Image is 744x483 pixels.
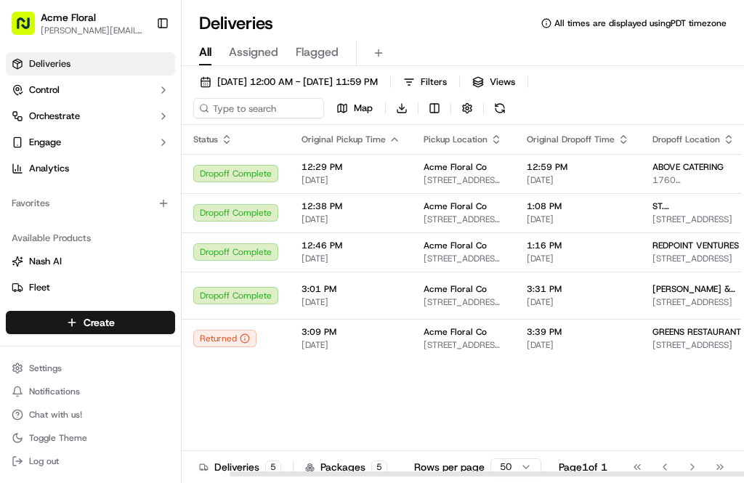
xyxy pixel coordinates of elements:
button: Settings [6,358,175,378]
span: [DATE] [302,296,400,308]
span: ABOVE CATERING [652,161,724,173]
span: [PERSON_NAME] & [PERSON_NAME] [652,283,742,295]
div: 5 [265,460,281,474]
button: Fleet [6,276,175,299]
span: 3:31 PM [527,283,629,295]
span: Original Dropoff Time [527,134,615,145]
div: Packages [305,460,387,474]
span: [DATE] [302,339,400,351]
span: Status [193,134,218,145]
button: Refresh [490,98,510,118]
span: [STREET_ADDRESS] [652,214,742,225]
span: [DATE] [302,174,400,186]
button: Create [6,311,175,334]
button: Toggle Theme [6,428,175,448]
span: GREENS RESTAURANT [652,326,741,338]
a: Deliveries [6,52,175,76]
span: [STREET_ADDRESS][PERSON_NAME] [424,253,504,264]
div: Page 1 of 1 [559,460,607,474]
span: 3:39 PM [527,326,629,338]
button: Orchestrate [6,105,175,128]
span: 12:38 PM [302,200,400,212]
input: Type to search [193,98,324,118]
span: 1:16 PM [527,240,629,251]
span: Assigned [229,44,278,61]
button: Acme Floral [41,10,96,25]
div: Available Products [6,227,175,250]
span: [STREET_ADDRESS] [652,296,742,308]
button: [PERSON_NAME][EMAIL_ADDRESS][DOMAIN_NAME] [41,25,145,36]
span: Orchestrate [29,110,80,123]
span: [STREET_ADDRESS] [652,253,742,264]
a: Fleet [12,281,169,294]
span: [STREET_ADDRESS][PERSON_NAME] [424,174,504,186]
span: [DATE] [527,174,629,186]
span: [STREET_ADDRESS][PERSON_NAME] [424,296,504,308]
button: Views [466,72,522,92]
span: [STREET_ADDRESS][PERSON_NAME] [424,339,504,351]
span: All times are displayed using PDT timezone [554,17,727,29]
span: Acme Floral Co [424,161,487,173]
span: Settings [29,362,62,374]
span: All [199,44,211,61]
span: [DATE] [302,253,400,264]
div: Deliveries [199,460,281,474]
span: Deliveries [29,57,70,70]
span: Views [490,76,515,89]
span: 3:09 PM [302,326,400,338]
button: Engage [6,131,175,154]
span: 1:08 PM [527,200,629,212]
p: Rows per page [414,460,485,474]
span: 12:46 PM [302,240,400,251]
button: [DATE] 12:00 AM - [DATE] 11:59 PM [193,72,384,92]
span: Create [84,315,115,330]
span: Notifications [29,386,80,397]
span: Control [29,84,60,97]
span: Map [354,102,373,115]
div: 5 [371,460,387,474]
span: 12:59 PM [527,161,629,173]
button: Notifications [6,381,175,402]
span: Acme Floral Co [424,283,487,295]
span: Fleet [29,281,50,294]
span: 3:01 PM [302,283,400,295]
h1: Deliveries [199,12,273,35]
span: Toggle Theme [29,432,87,444]
a: Nash AI [12,255,169,268]
button: Control [6,78,175,102]
span: 12:29 PM [302,161,400,173]
span: Acme Floral Co [424,200,487,212]
span: [DATE] [302,214,400,225]
div: Favorites [6,192,175,215]
span: ST. [GEOGRAPHIC_DATA] [652,200,742,212]
span: [DATE] [527,253,629,264]
span: Filters [421,76,447,89]
button: Chat with us! [6,405,175,425]
span: Nash AI [29,255,62,268]
span: [DATE] [527,296,629,308]
span: Chat with us! [29,409,82,421]
span: Acme Floral Co [424,240,487,251]
button: Nash AI [6,250,175,273]
button: Returned [193,330,256,347]
button: Filters [397,72,453,92]
span: Analytics [29,162,69,175]
button: Map [330,98,379,118]
button: Acme Floral[PERSON_NAME][EMAIL_ADDRESS][DOMAIN_NAME] [6,6,150,41]
span: Engage [29,136,61,149]
span: Acme Floral Co [424,326,487,338]
span: [DATE] [527,339,629,351]
span: [STREET_ADDRESS] [652,339,742,351]
span: 1760 [PERSON_NAME][GEOGRAPHIC_DATA], [GEOGRAPHIC_DATA], [GEOGRAPHIC_DATA] [652,174,742,186]
span: Dropoff Location [652,134,720,145]
span: Pickup Location [424,134,488,145]
span: [DATE] 12:00 AM - [DATE] 11:59 PM [217,76,378,89]
button: Log out [6,451,175,471]
span: Log out [29,455,59,467]
span: Flagged [296,44,339,61]
span: REDPOINT VENTURES [652,240,739,251]
a: Analytics [6,157,175,180]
